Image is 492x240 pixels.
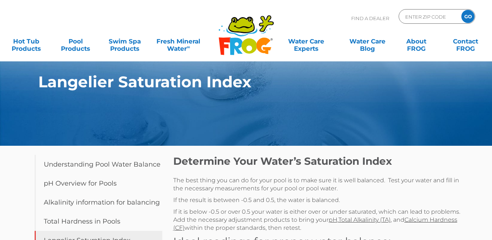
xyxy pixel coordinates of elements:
p: The best thing you can do for your pool is to make sure it is well balanced. Test your water and ... [173,176,465,193]
a: Fresh MineralWater∞ [155,34,202,49]
p: If the result is between -0.5 and 0.5, the water is balanced. [173,196,465,204]
h2: Determine Your Water’s Saturation Index [173,155,465,167]
a: Total Hardness in Pools [35,212,162,231]
h1: Langelier Saturation Index [38,73,421,91]
a: Swim SpaProducts [105,34,144,49]
a: Water CareExperts [275,34,337,49]
sup: ∞ [187,44,190,50]
a: PoolProducts [57,34,95,49]
a: Understanding Pool Water Balance [35,155,162,174]
input: Zip Code Form [404,11,454,22]
input: GO [461,10,474,23]
a: pH [329,216,337,223]
a: Alkalinity information for balancing [35,193,162,212]
a: pH Overview for Pools [35,174,162,193]
a: Hot TubProducts [7,34,46,49]
a: Water CareBlog [348,34,387,49]
p: Find A Dealer [351,9,389,27]
p: If it is below -0.5 or over 0.5 your water is either over or under saturated, which can lead to p... [173,208,465,232]
a: ContactFROG [446,34,485,49]
a: Total Alkalinity (TA) [338,216,391,223]
a: AboutFROG [398,34,436,49]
